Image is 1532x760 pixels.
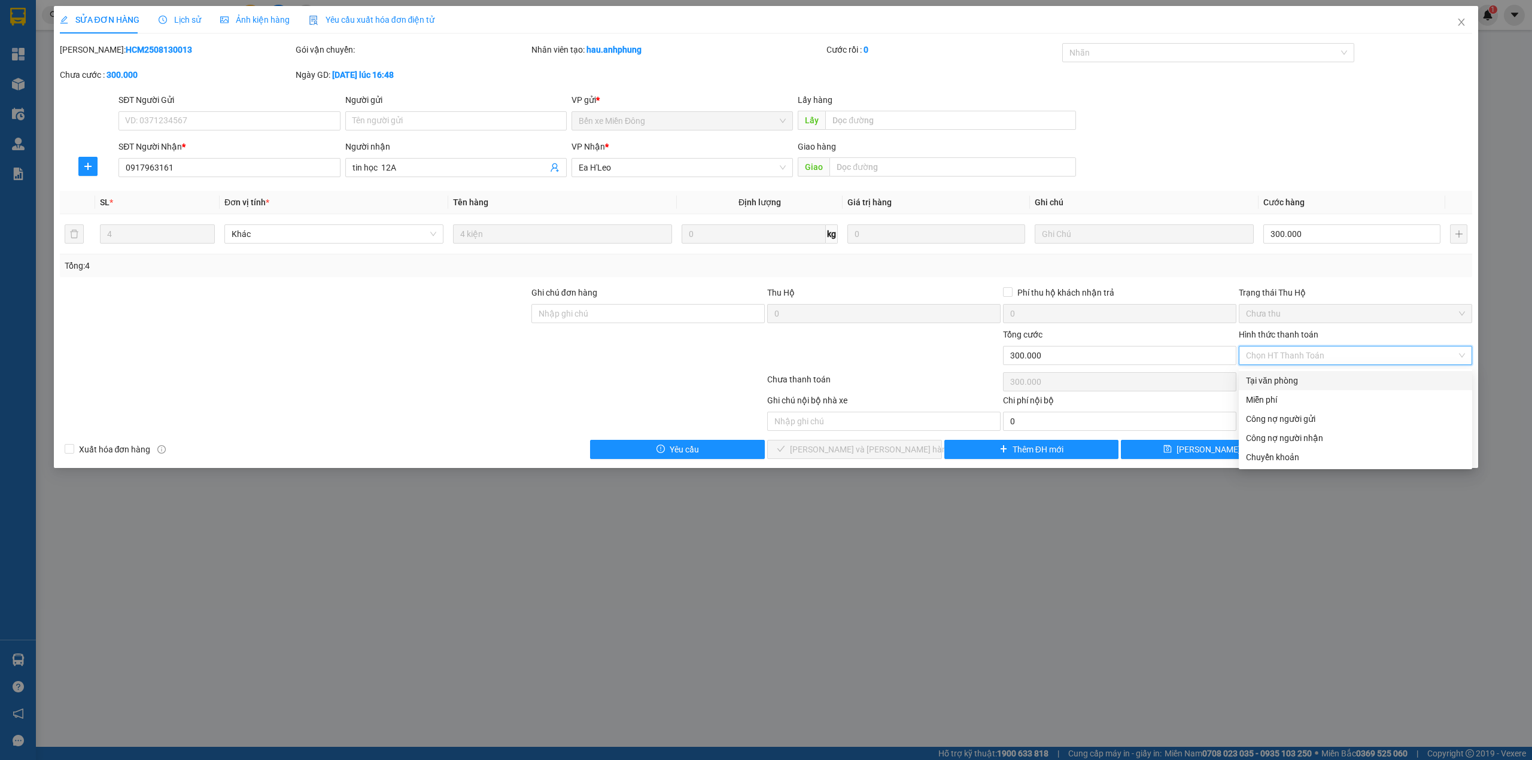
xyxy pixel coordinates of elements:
[550,163,560,172] span: user-add
[74,443,156,456] span: Xuất hóa đơn hàng
[309,15,435,25] span: Yêu cầu xuất hóa đơn điện tử
[670,443,699,456] span: Yêu cầu
[1246,451,1465,464] div: Chuyển khoản
[1013,286,1119,299] span: Phí thu hộ khách nhận trả
[159,16,167,24] span: clock-circle
[531,304,765,323] input: Ghi chú đơn hàng
[345,140,567,153] div: Người nhận
[1003,330,1042,339] span: Tổng cước
[656,445,665,454] span: exclamation-circle
[332,70,394,80] b: [DATE] lúc 16:48
[767,394,1001,412] div: Ghi chú nội bộ nhà xe
[159,15,201,25] span: Lịch sử
[1239,428,1472,448] div: Cước gửi hàng sẽ được ghi vào công nợ của người nhận
[1246,412,1465,425] div: Công nợ người gửi
[572,142,605,151] span: VP Nhận
[826,224,838,244] span: kg
[1163,445,1172,454] span: save
[1003,394,1236,412] div: Chi phí nội bộ
[798,95,832,105] span: Lấy hàng
[224,197,269,207] span: Đơn vị tính
[829,157,1076,177] input: Dọc đường
[345,93,567,107] div: Người gửi
[79,162,97,171] span: plus
[738,197,781,207] span: Định lượng
[767,440,942,459] button: check[PERSON_NAME] và [PERSON_NAME] hàng
[531,43,824,56] div: Nhân viên tạo:
[118,140,340,153] div: SĐT Người Nhận
[100,197,110,207] span: SL
[60,15,139,25] span: SỬA ĐƠN HÀNG
[999,445,1008,454] span: plus
[579,159,786,177] span: Ea H'Leo
[798,111,825,130] span: Lấy
[232,225,436,243] span: Khác
[590,440,765,459] button: exclamation-circleYêu cầu
[157,445,166,454] span: info-circle
[1030,191,1259,214] th: Ghi chú
[1239,409,1472,428] div: Cước gửi hàng sẽ được ghi vào công nợ của người gửi
[296,68,529,81] div: Ngày GD:
[847,224,1025,244] input: 0
[572,93,793,107] div: VP gửi
[126,45,192,54] b: HCM2508130013
[1246,374,1465,387] div: Tại văn phòng
[826,43,1060,56] div: Cước rồi :
[766,373,1002,394] div: Chưa thanh toán
[847,197,892,207] span: Giá trị hàng
[453,197,488,207] span: Tên hàng
[1121,440,1296,459] button: save[PERSON_NAME] đổi
[1246,393,1465,406] div: Miễn phí
[864,45,868,54] b: 0
[1246,346,1465,364] span: Chọn HT Thanh Toán
[453,224,672,244] input: VD: Bàn, Ghế
[220,15,290,25] span: Ảnh kiện hàng
[220,16,229,24] span: picture
[107,70,138,80] b: 300.000
[65,259,591,272] div: Tổng: 4
[531,288,597,297] label: Ghi chú đơn hàng
[1246,431,1465,445] div: Công nợ người nhận
[1013,443,1063,456] span: Thêm ĐH mới
[118,93,340,107] div: SĐT Người Gửi
[798,157,829,177] span: Giao
[586,45,642,54] b: hau.anhphung
[60,43,293,56] div: [PERSON_NAME]:
[798,142,836,151] span: Giao hàng
[767,412,1001,431] input: Nhập ghi chú
[1177,443,1254,456] span: [PERSON_NAME] đổi
[767,288,795,297] span: Thu Hộ
[60,68,293,81] div: Chưa cước :
[296,43,529,56] div: Gói vận chuyển:
[1450,224,1467,244] button: plus
[65,224,84,244] button: delete
[944,440,1119,459] button: plusThêm ĐH mới
[1239,286,1472,299] div: Trạng thái Thu Hộ
[579,112,786,130] span: Bến xe Miền Đông
[78,157,98,176] button: plus
[1239,330,1318,339] label: Hình thức thanh toán
[1445,6,1478,39] button: Close
[825,111,1076,130] input: Dọc đường
[309,16,318,25] img: icon
[60,16,68,24] span: edit
[1035,224,1254,244] input: Ghi Chú
[1263,197,1305,207] span: Cước hàng
[1246,305,1465,323] span: Chưa thu
[1457,17,1466,27] span: close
